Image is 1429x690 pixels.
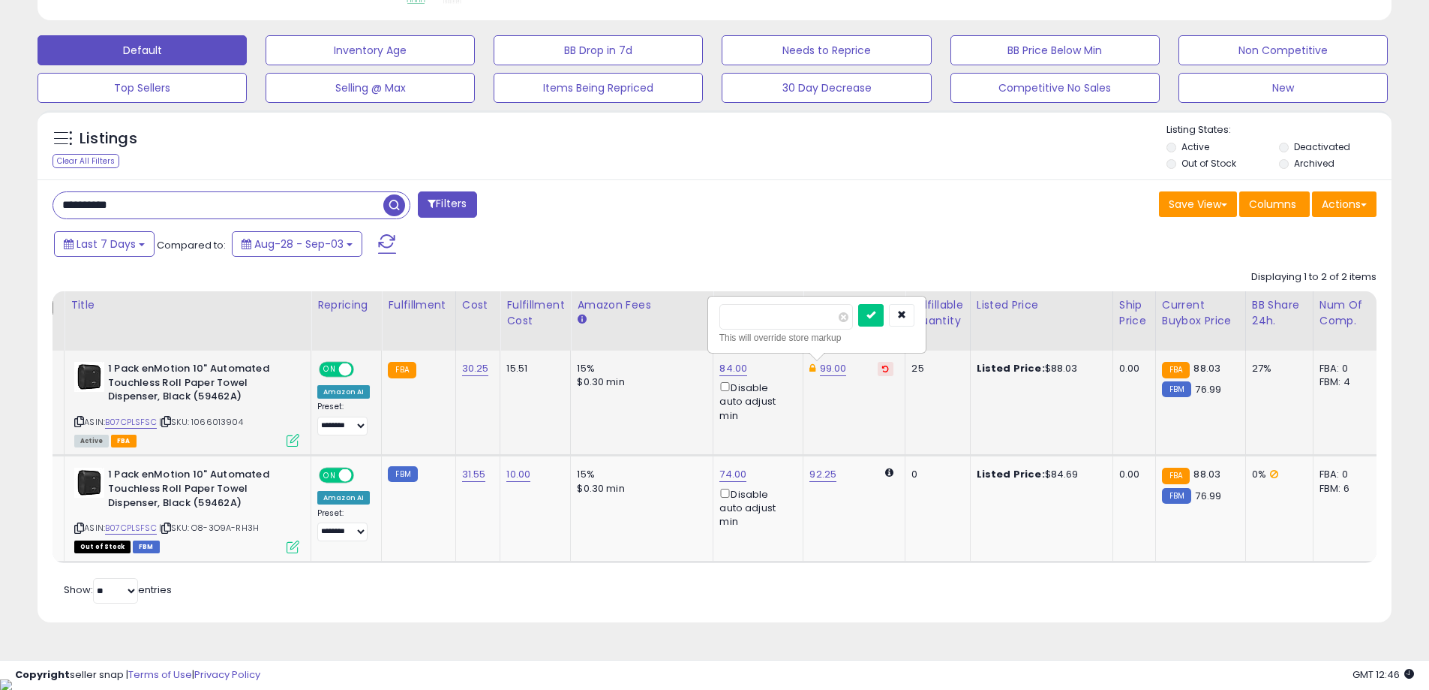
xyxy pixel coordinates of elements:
[1162,468,1190,484] small: FBA
[54,231,155,257] button: Last 7 Days
[577,313,586,327] small: Amazon Fees.
[1162,297,1239,329] div: Current Buybox Price
[577,362,701,375] div: 15%
[1166,123,1391,137] p: Listing States:
[80,128,137,149] h5: Listings
[977,468,1101,481] div: $84.69
[352,469,376,482] span: OFF
[950,73,1160,103] button: Competitive No Sales
[1252,297,1307,329] div: BB Share 24h.
[719,330,914,345] div: This will override store markup
[388,466,417,482] small: FBM
[1119,297,1149,329] div: Ship Price
[1162,488,1191,504] small: FBM
[1312,191,1376,217] button: Actions
[494,73,703,103] button: Items Being Repriced
[317,508,370,542] div: Preset:
[1162,362,1190,378] small: FBA
[108,468,290,514] b: 1 Pack enMotion 10" Automated Touchless Roll Paper Towel Dispenser, Black (59462A)
[74,541,131,553] span: All listings that are currently out of stock and unavailable for purchase on Amazon
[1195,382,1221,396] span: 76.99
[388,297,449,313] div: Fulfillment
[74,468,299,551] div: ASIN:
[494,35,703,65] button: BB Drop in 7d
[1159,191,1237,217] button: Save View
[1178,35,1388,65] button: Non Competitive
[977,467,1045,481] b: Listed Price:
[266,35,475,65] button: Inventory Age
[74,435,109,447] span: All listings currently available for purchase on Amazon
[1252,468,1301,481] div: 0%
[506,467,530,482] a: 10.00
[1319,482,1369,496] div: FBM: 6
[320,363,339,376] span: ON
[317,491,370,505] div: Amazon AI
[15,667,70,682] strong: Copyright
[506,362,559,375] div: 15.51
[462,361,489,376] a: 30.25
[194,667,260,682] a: Privacy Policy
[462,297,494,313] div: Cost
[64,583,172,597] span: Show: entries
[157,238,226,252] span: Compared to:
[1251,270,1376,285] div: Displaying 1 to 2 of 2 items
[1119,362,1144,375] div: 0.00
[1178,73,1388,103] button: New
[577,375,701,389] div: $0.30 min
[317,297,375,313] div: Repricing
[38,73,247,103] button: Top Sellers
[1319,375,1369,389] div: FBM: 4
[911,362,958,375] div: 25
[128,667,192,682] a: Terms of Use
[77,237,136,252] span: Last 7 Days
[719,486,791,529] div: Disable auto adjust min
[950,35,1160,65] button: BB Price Below Min
[1239,191,1310,217] button: Columns
[719,379,791,423] div: Disable auto adjust min
[38,35,247,65] button: Default
[352,363,376,376] span: OFF
[1294,157,1334,170] label: Archived
[719,467,746,482] a: 74.00
[388,362,416,378] small: FBA
[108,362,290,408] b: 1 Pack enMotion 10" Automated Touchless Roll Paper Towel Dispenser, Black (59462A)
[74,362,299,445] div: ASIN:
[1294,140,1350,153] label: Deactivated
[53,154,119,168] div: Clear All Filters
[254,237,344,252] span: Aug-28 - Sep-03
[1249,197,1296,212] span: Columns
[577,482,701,496] div: $0.30 min
[882,365,889,372] i: Revert to store-level Dynamic Max Price
[1195,489,1221,503] span: 76.99
[15,668,260,682] div: seller snap | |
[111,435,137,447] span: FBA
[722,35,931,65] button: Needs to Reprice
[911,468,958,481] div: 0
[133,541,160,553] span: FBM
[977,362,1101,375] div: $88.03
[977,361,1045,375] b: Listed Price:
[317,402,370,435] div: Preset:
[719,361,747,376] a: 84.00
[1162,381,1191,397] small: FBM
[105,522,157,535] a: B07CPLSFSC
[722,73,931,103] button: 30 Day Decrease
[1319,297,1374,329] div: Num of Comp.
[577,297,707,313] div: Amazon Fees
[809,467,836,482] a: 92.25
[1193,361,1220,375] span: 88.03
[1181,140,1209,153] label: Active
[1193,467,1220,481] span: 88.03
[71,297,305,313] div: Title
[74,468,104,498] img: 31cDafZprcL._SL40_.jpg
[506,297,564,329] div: Fulfillment Cost
[1352,667,1414,682] span: 2025-09-11 12:46 GMT
[462,467,486,482] a: 31.55
[317,385,370,399] div: Amazon AI
[159,416,243,428] span: | SKU: 1066013904
[418,191,476,218] button: Filters
[1319,468,1369,481] div: FBA: 0
[1119,468,1144,481] div: 0.00
[911,297,963,329] div: Fulfillable Quantity
[320,469,339,482] span: ON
